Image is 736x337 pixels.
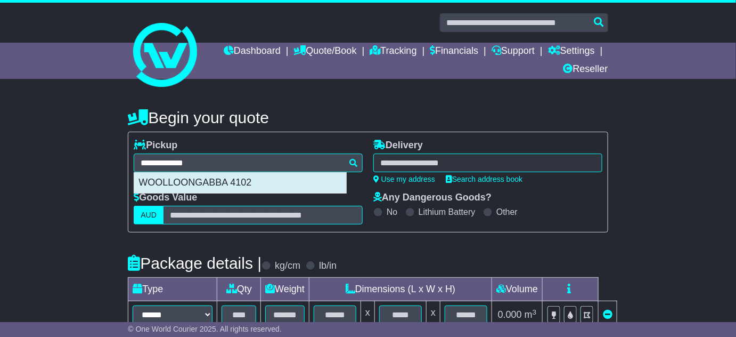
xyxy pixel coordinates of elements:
span: 0.000 [498,309,522,320]
a: Financials [430,43,478,61]
a: Reseller [563,61,608,79]
label: Lithium Battery [419,207,476,217]
a: Tracking [370,43,416,61]
label: Delivery [373,140,423,151]
label: lb/in [319,260,337,272]
typeahead: Please provide city [134,154,363,172]
label: AUD [134,206,163,224]
td: x [361,301,375,329]
a: Use my address [373,175,435,183]
h4: Package details | [128,254,261,272]
td: Qty [217,278,261,301]
td: x [427,301,440,329]
td: Weight [261,278,309,301]
td: Volume [492,278,543,301]
td: Type [128,278,217,301]
div: WOOLLOONGABBA 4102 [134,173,346,193]
span: m [525,309,537,320]
label: Any Dangerous Goods? [373,192,492,204]
label: Pickup [134,140,177,151]
h4: Begin your quote [128,109,608,126]
a: Search address book [446,175,522,183]
label: Other [496,207,518,217]
label: Goods Value [134,192,197,204]
a: Settings [548,43,595,61]
sup: 3 [533,308,537,316]
a: Support [492,43,535,61]
span: © One World Courier 2025. All rights reserved. [128,325,282,333]
label: No [387,207,397,217]
label: kg/cm [275,260,300,272]
a: Quote/Book [294,43,357,61]
a: Dashboard [224,43,281,61]
a: Remove this item [603,309,612,320]
td: Dimensions (L x W x H) [309,278,492,301]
